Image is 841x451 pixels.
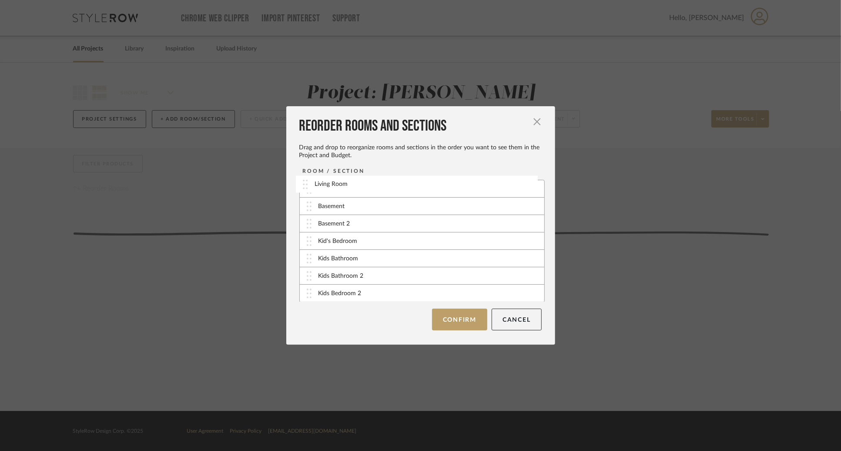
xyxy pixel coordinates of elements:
button: Close [529,113,546,131]
div: ROOM / SECTION [303,167,365,175]
div: Kids Bedroom 2 [318,289,362,298]
button: Cancel [492,309,542,330]
div: Living Room [318,185,352,194]
img: vertical-grip.svg [307,271,312,281]
button: Confirm [432,309,487,330]
img: vertical-grip.svg [307,202,312,211]
img: vertical-grip.svg [307,236,312,246]
img: vertical-grip.svg [307,289,312,298]
div: Drag and drop to reorganize rooms and sections in the order you want to see them in the Project a... [299,144,542,159]
img: vertical-grip.svg [307,184,312,194]
div: Basement 2 [318,219,350,229]
div: Basement [318,202,345,211]
div: Kids Bathroom [318,254,359,263]
img: vertical-grip.svg [307,254,312,263]
div: Reorder Rooms and Sections [299,117,542,136]
div: Kid's Bedroom [318,237,358,246]
div: Kids Bathroom 2 [318,272,364,281]
img: vertical-grip.svg [307,219,312,229]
